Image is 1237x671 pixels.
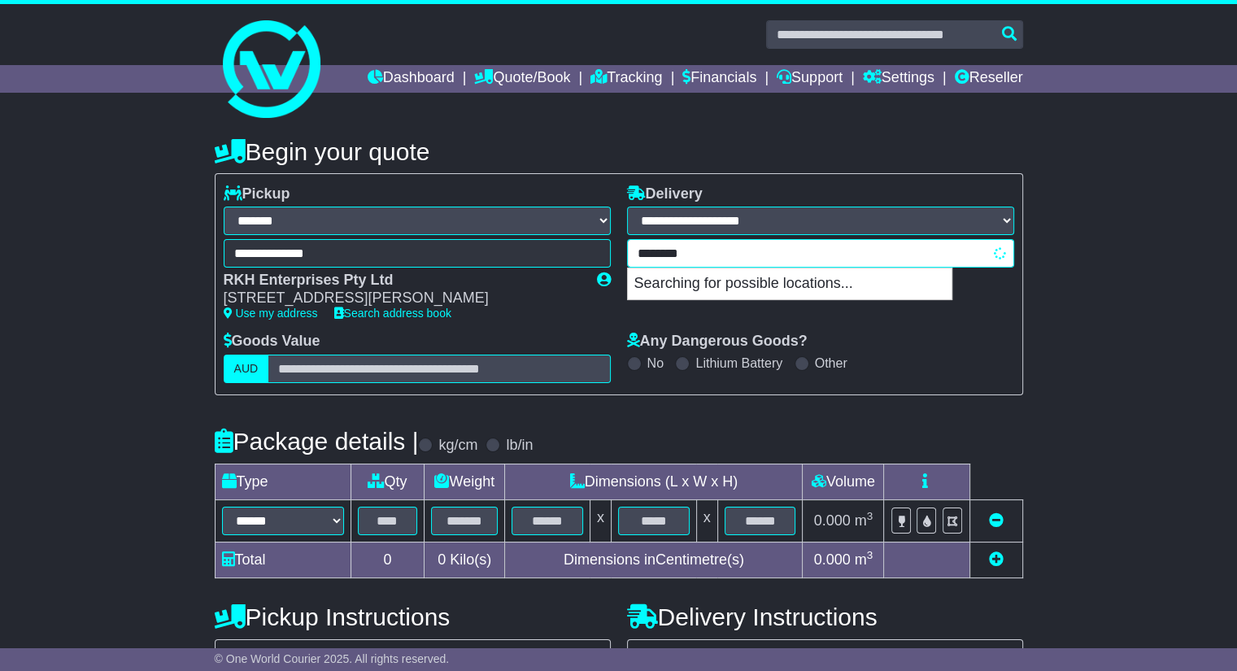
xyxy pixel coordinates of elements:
[224,307,318,320] a: Use my address
[351,542,425,577] td: 0
[695,355,782,371] label: Lithium Battery
[682,65,756,93] a: Financials
[425,464,505,499] td: Weight
[224,290,581,307] div: [STREET_ADDRESS][PERSON_NAME]
[696,499,717,542] td: x
[627,603,1023,630] h4: Delivery Instructions
[814,512,851,529] span: 0.000
[215,138,1023,165] h4: Begin your quote
[224,272,581,290] div: RKH Enterprises Pty Ltd
[777,65,843,93] a: Support
[334,307,451,320] a: Search address book
[438,551,446,568] span: 0
[989,512,1004,529] a: Remove this item
[590,65,662,93] a: Tracking
[224,355,269,383] label: AUD
[855,551,873,568] span: m
[803,464,884,499] td: Volume
[627,185,703,203] label: Delivery
[814,551,851,568] span: 0.000
[224,333,320,351] label: Goods Value
[368,65,455,93] a: Dashboard
[590,499,611,542] td: x
[215,542,351,577] td: Total
[351,464,425,499] td: Qty
[215,603,611,630] h4: Pickup Instructions
[505,464,803,499] td: Dimensions (L x W x H)
[224,185,290,203] label: Pickup
[215,464,351,499] td: Type
[505,542,803,577] td: Dimensions in Centimetre(s)
[867,549,873,561] sup: 3
[815,355,847,371] label: Other
[425,542,505,577] td: Kilo(s)
[474,65,570,93] a: Quote/Book
[647,355,664,371] label: No
[215,428,419,455] h4: Package details |
[867,510,873,522] sup: 3
[628,268,952,299] p: Searching for possible locations...
[215,652,450,665] span: © One World Courier 2025. All rights reserved.
[855,512,873,529] span: m
[627,333,808,351] label: Any Dangerous Goods?
[863,65,934,93] a: Settings
[989,551,1004,568] a: Add new item
[506,437,533,455] label: lb/in
[438,437,477,455] label: kg/cm
[954,65,1022,93] a: Reseller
